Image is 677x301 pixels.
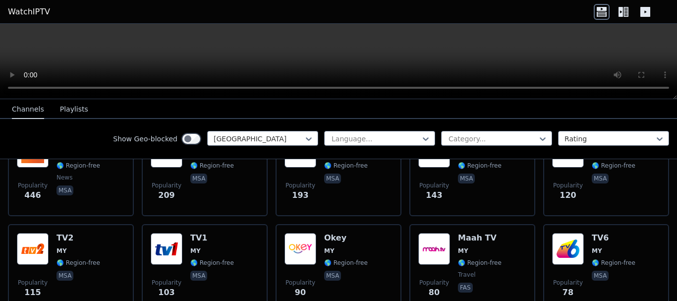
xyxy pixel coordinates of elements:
span: Popularity [285,279,315,287]
span: 🌎 Region-free [190,162,234,170]
span: Popularity [18,279,48,287]
span: Popularity [553,181,583,189]
p: msa [324,174,341,183]
span: 🌎 Region-free [592,259,635,267]
h6: Okey [324,233,368,243]
h6: TV1 [190,233,234,243]
p: msa [56,271,73,281]
span: 193 [292,189,308,201]
span: 🌎 Region-free [324,162,368,170]
h6: TV2 [56,233,100,243]
p: msa [56,185,73,195]
a: WatchIPTV [8,6,50,18]
p: msa [190,271,207,281]
p: msa [592,174,609,183]
span: MY [56,247,67,255]
span: 🌎 Region-free [190,259,234,267]
span: 103 [158,287,174,299]
h6: Maah TV [458,233,502,243]
span: MY [190,247,201,255]
span: Popularity [553,279,583,287]
span: Popularity [18,181,48,189]
span: 120 [560,189,576,201]
span: 90 [295,287,306,299]
img: Maah TV [418,233,450,265]
img: TV6 [552,233,584,265]
span: 143 [426,189,442,201]
button: Playlists [60,100,88,119]
span: 🌎 Region-free [56,259,100,267]
span: Popularity [419,279,449,287]
span: Popularity [285,181,315,189]
img: TV2 [17,233,49,265]
span: MY [458,247,468,255]
span: 78 [563,287,573,299]
span: 🌎 Region-free [458,162,502,170]
span: 🌎 Region-free [324,259,368,267]
p: msa [592,271,609,281]
span: 🌎 Region-free [56,162,100,170]
p: fas [458,283,473,293]
span: 🌎 Region-free [458,259,502,267]
span: 80 [429,287,440,299]
button: Channels [12,100,44,119]
p: msa [324,271,341,281]
span: MY [592,247,602,255]
span: 🌎 Region-free [592,162,635,170]
p: msa [458,174,475,183]
span: MY [324,247,335,255]
span: Popularity [419,181,449,189]
span: 446 [24,189,41,201]
span: Popularity [152,181,181,189]
h6: TV6 [592,233,635,243]
span: Popularity [152,279,181,287]
span: 209 [158,189,174,201]
span: 115 [24,287,41,299]
span: news [56,174,72,181]
span: travel [458,271,476,279]
p: msa [190,174,207,183]
label: Show Geo-blocked [113,134,177,144]
img: TV1 [151,233,182,265]
img: Okey [284,233,316,265]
